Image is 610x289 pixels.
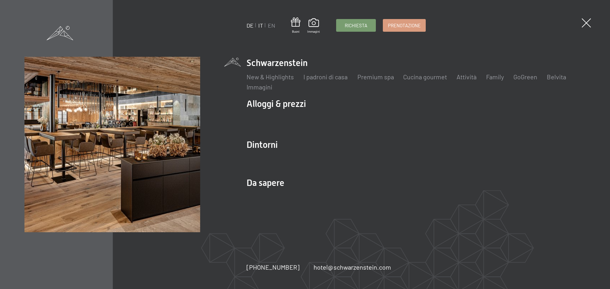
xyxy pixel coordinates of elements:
a: [PHONE_NUMBER] [247,263,300,272]
span: Buoni [291,29,300,34]
span: Prenotazione [388,22,420,29]
a: IT [258,22,263,29]
span: [PHONE_NUMBER] [247,263,300,271]
a: I padroni di casa [303,73,348,81]
a: Buoni [291,17,300,34]
a: Richiesta [336,19,375,31]
span: Richiesta [344,22,367,29]
a: EN [268,22,275,29]
a: Prenotazione [383,19,425,31]
a: Immagini [247,83,272,91]
a: DE [247,22,254,29]
a: Family [486,73,504,81]
span: Immagini [307,29,320,34]
a: Premium spa [357,73,394,81]
a: Attività [457,73,477,81]
a: New & Highlights [247,73,294,81]
a: Belvita [547,73,566,81]
a: GoGreen [513,73,537,81]
a: Immagini [307,18,320,34]
a: hotel@schwarzenstein.com [314,263,391,272]
a: Cucina gourmet [403,73,447,81]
